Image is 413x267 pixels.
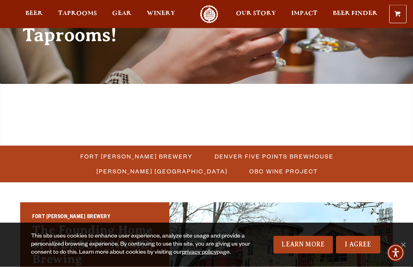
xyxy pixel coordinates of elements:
[387,244,405,262] div: Accessibility Menu
[31,233,254,257] div: This site uses cookies to enhance user experience, analyze site usage and provide a personalized ...
[58,10,97,17] span: Taprooms
[182,250,217,256] a: privacy policy
[194,5,224,23] a: Odell Home
[32,213,157,223] h2: Fort [PERSON_NAME] Brewery
[286,5,323,23] a: Impact
[147,10,175,17] span: Winery
[23,5,197,46] h2: Come Visit Our Taprooms!
[291,10,317,17] span: Impact
[336,236,380,254] a: I Agree
[249,166,318,177] span: OBC Wine Project
[53,5,102,23] a: Taprooms
[112,10,131,17] span: Gear
[75,151,197,163] a: Fort [PERSON_NAME] Brewery
[231,5,281,23] a: Our Story
[236,10,276,17] span: Our Story
[92,166,232,177] a: [PERSON_NAME] [GEOGRAPHIC_DATA]
[210,151,338,163] a: Denver Five Points Brewhouse
[96,166,227,177] span: [PERSON_NAME] [GEOGRAPHIC_DATA]
[107,5,137,23] a: Gear
[25,10,43,17] span: Beer
[142,5,180,23] a: Winery
[20,5,48,23] a: Beer
[273,236,333,254] a: Learn More
[215,151,334,163] span: Denver Five Points Brewhouse
[244,166,322,177] a: OBC Wine Project
[327,5,383,23] a: Beer Finder
[80,151,193,163] span: Fort [PERSON_NAME] Brewery
[333,10,378,17] span: Beer Finder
